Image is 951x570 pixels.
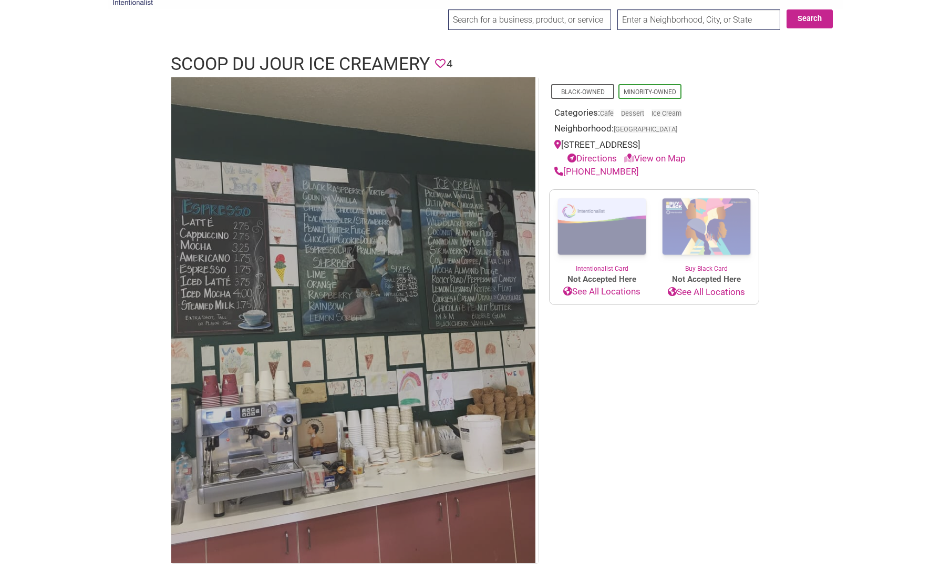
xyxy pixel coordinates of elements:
[624,153,686,164] a: View on Map
[621,109,644,117] a: Dessert
[614,126,677,133] span: [GEOGRAPHIC_DATA]
[654,190,759,264] img: Buy Black Card
[654,286,759,299] a: See All Locations
[554,106,754,123] div: Categories:
[654,273,759,286] span: Not Accepted Here
[652,109,681,117] a: Ice Cream
[550,273,654,286] span: Not Accepted Here
[550,190,654,273] a: Intentionalist Card
[171,52,430,77] h1: Scoop Du Jour Ice Creamery
[624,88,676,96] a: Minority-Owned
[550,285,654,299] a: See All Locations
[550,190,654,264] img: Intentionalist Card
[561,88,605,96] a: Black-Owned
[554,122,754,138] div: Neighborhood:
[654,190,759,274] a: Buy Black Card
[554,166,639,177] a: [PHONE_NUMBER]
[447,56,452,72] span: 4
[617,9,780,30] input: Enter a Neighborhood, City, or State
[448,9,611,30] input: Search for a business, product, or service
[554,138,754,165] div: [STREET_ADDRESS]
[567,153,617,164] a: Directions
[600,109,614,117] a: Cafe
[787,9,833,28] button: Search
